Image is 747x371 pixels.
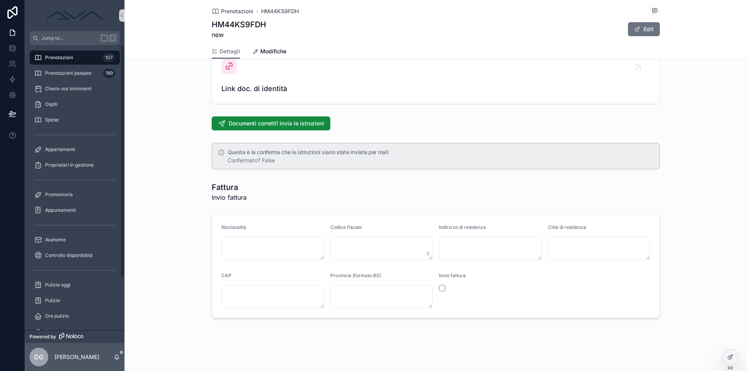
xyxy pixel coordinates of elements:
span: Invio fattura [212,193,247,202]
div: 189 [103,69,115,78]
span: Documenti corretti! invia le istruzioni [229,120,324,127]
span: Codice fiscale [330,224,362,230]
a: Spese [30,113,120,127]
a: HM44KS9FDH [261,7,299,15]
a: Controllo disponibilità [30,248,120,262]
a: Prenotazioni107 [30,51,120,65]
span: Controllo disponibilità [45,252,93,258]
span: Spese [45,117,59,123]
a: Ospiti [30,97,120,111]
span: Appuntamenti [45,207,76,213]
span: Promemoria [45,192,73,198]
a: Powered by [25,330,124,343]
span: new [212,30,266,39]
span: K [110,35,116,41]
a: Appartamenti [30,142,120,156]
span: Check-out imminenti [45,86,91,92]
a: Proprietari in gestione [30,158,120,172]
span: Powered by [30,334,56,340]
span: CAP [221,273,231,278]
div: scrollable content [25,45,124,330]
p: [PERSON_NAME] [54,353,99,361]
span: Provincia (formato BS) [330,273,381,278]
a: Promemoria appartamenti [30,325,120,339]
button: Documenti corretti! invia le istruzioni [212,116,330,130]
span: Ospiti [45,101,58,107]
span: Pulizie [45,297,60,304]
a: Link doc. di identità [212,49,659,104]
span: Dettagli [219,47,240,55]
a: Modifiche [253,44,286,60]
span: Jump to... [42,35,97,41]
span: Modifiche [260,47,286,55]
img: App logo [44,9,106,22]
a: Pulizie oggi [30,278,120,292]
a: Dettagli [212,44,240,59]
div: Confermato? False [228,156,653,164]
span: Città di residenza [548,224,586,230]
span: Link doc. di identità [221,83,650,94]
a: Appuntamenti [30,203,120,217]
a: Pulizie [30,294,120,308]
span: Proprietari in gestione [45,162,94,168]
span: DG [34,352,44,362]
span: Prenotazioni [221,7,253,15]
h1: HM44KS9FDH [212,19,266,30]
h5: Questa è la conferma che le istruzioni siano state inviate per mail [228,149,653,155]
span: Invio fattura [439,273,466,278]
a: Prenotazioni passate189 [30,66,120,80]
h1: Fattura [212,182,247,193]
a: Promemoria [30,188,120,202]
span: Prenotazioni [45,55,73,61]
a: Check-out imminenti [30,82,120,96]
button: Edit [628,22,660,36]
span: Confermato? False [228,157,275,164]
a: Ore pulizie [30,309,120,323]
span: Avahome [45,237,66,243]
span: Ore pulizie [45,313,69,319]
span: Pulizie oggi [45,282,70,288]
button: Jump to...K [30,31,120,45]
div: 107 [103,53,115,62]
span: Promemoria appartamenti [45,329,103,335]
span: Nazionalità [221,224,246,230]
span: Appartamenti [45,146,75,153]
span: Prenotazioni passate [45,70,91,76]
span: Indirizzo di residenza [439,224,486,230]
a: Prenotazioni [212,7,253,15]
a: Avahome [30,233,120,247]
